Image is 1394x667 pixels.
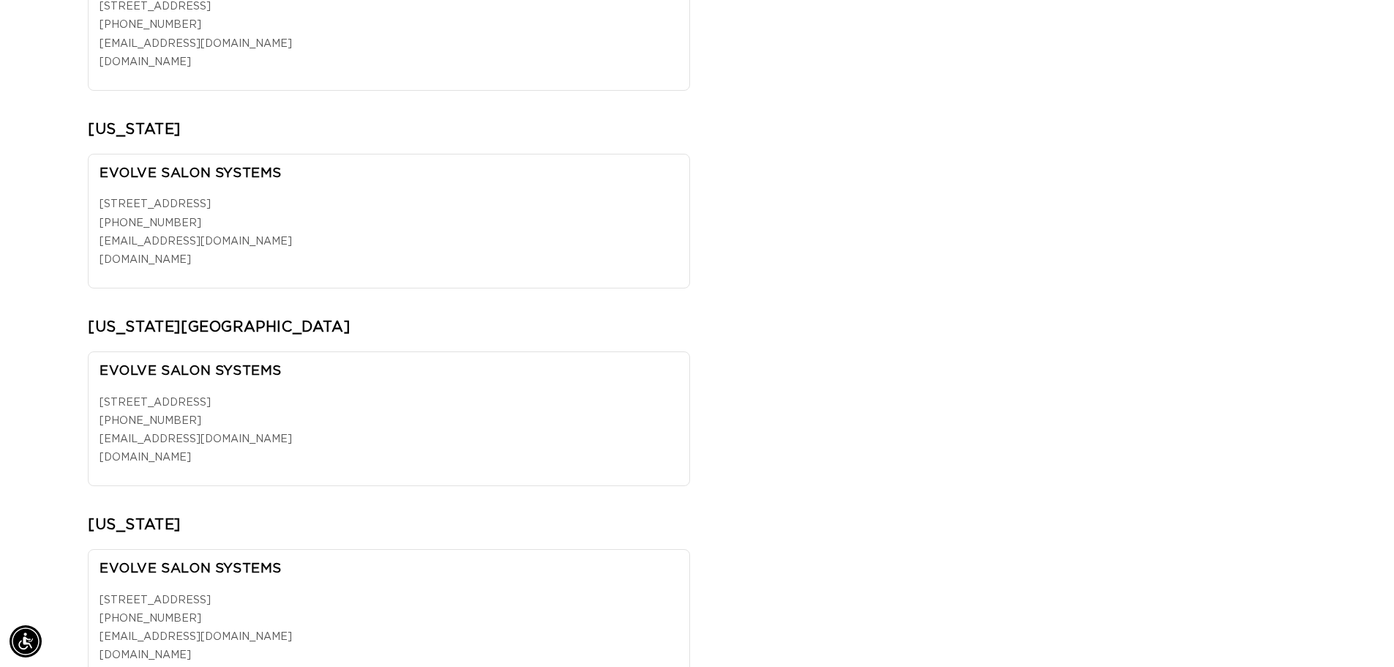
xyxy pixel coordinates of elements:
[100,614,201,624] a: [PHONE_NUMBER]
[88,120,1306,146] h2: [US_STATE]
[10,625,42,657] div: Accessibility Menu
[100,218,201,228] a: [PHONE_NUMBER]
[100,434,292,444] a: [EMAIL_ADDRESS][DOMAIN_NAME]
[100,57,191,67] a: [DOMAIN_NAME]
[100,632,292,642] a: [EMAIL_ADDRESS][DOMAIN_NAME]
[100,561,678,578] h3: EVOLVE SALON SYSTEMS
[100,363,678,380] h3: EVOLVE SALON SYSTEMS
[100,394,678,468] p: [STREET_ADDRESS]
[100,416,201,426] a: [PHONE_NUMBER]
[100,20,201,30] a: [PHONE_NUMBER]
[100,165,678,182] h3: EVOLVE SALON SYSTEMS
[100,592,678,666] p: [STREET_ADDRESS]
[100,236,292,247] a: [EMAIL_ADDRESS][DOMAIN_NAME]
[88,318,1306,344] h2: [US_STATE][GEOGRAPHIC_DATA]
[88,515,1306,542] h2: [US_STATE]
[100,195,678,269] p: [STREET_ADDRESS]
[100,452,191,463] a: [DOMAIN_NAME]
[100,39,292,49] a: [EMAIL_ADDRESS][DOMAIN_NAME]
[100,650,191,660] a: [DOMAIN_NAME]
[100,255,191,265] a: [DOMAIN_NAME]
